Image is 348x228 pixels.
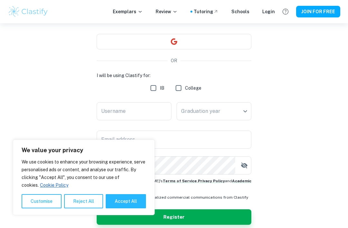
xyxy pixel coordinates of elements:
p: We use cookies to enhance your browsing experience, serve personalised ads or content, and analys... [22,158,146,189]
p: Exemplars [113,8,143,15]
a: Login [262,8,275,15]
button: Accept All [106,194,146,208]
a: Privacy Policy [198,179,225,183]
img: Clastify logo [8,5,49,18]
span: College [185,84,201,92]
button: Help and Feedback [280,6,291,17]
p: OR [171,57,177,64]
button: Register [97,209,251,225]
p: Review [156,8,178,15]
button: Customise [22,194,62,208]
span: I agree to [PERSON_NAME]'s , and . [110,179,251,190]
h6: I will be using Clastify for: [97,72,251,79]
a: Schools [231,8,249,15]
div: We value your privacy [13,140,155,215]
button: Reject All [64,194,103,208]
a: Terms of Service [163,179,197,183]
a: Tutoring [194,8,218,15]
span: IB [160,84,164,92]
span: I want to receive personalized commercial communications from Clastify by email. [110,194,251,206]
p: We value your privacy [22,146,146,154]
a: Cookie Policy [40,182,69,188]
button: JOIN FOR FREE [296,6,340,17]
